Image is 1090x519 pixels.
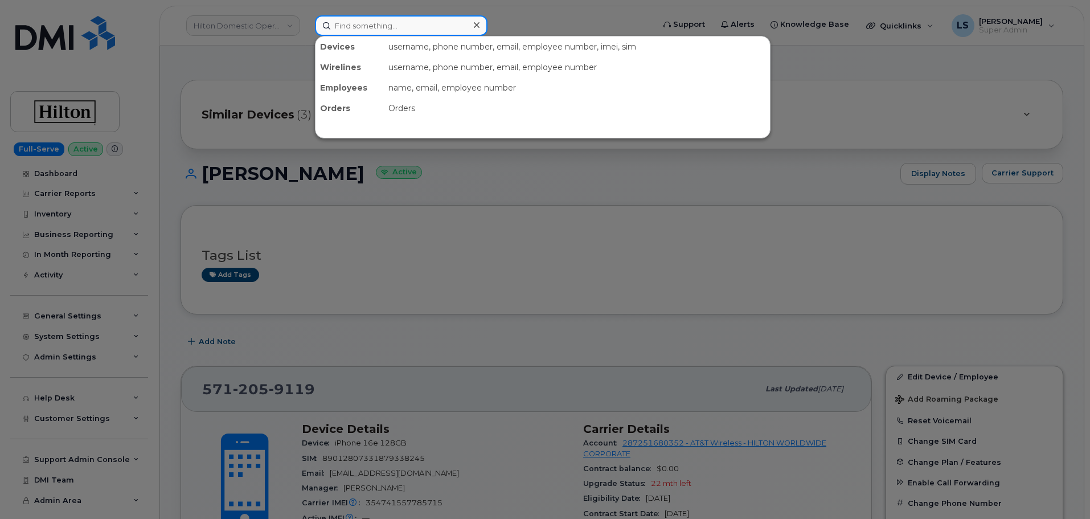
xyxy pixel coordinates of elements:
div: Devices [315,36,384,57]
div: Wirelines [315,57,384,77]
iframe: Messenger Launcher [1040,469,1081,510]
div: Orders [384,98,770,118]
div: username, phone number, email, employee number, imei, sim [384,36,770,57]
div: name, email, employee number [384,77,770,98]
div: Orders [315,98,384,118]
div: Employees [315,77,384,98]
div: username, phone number, email, employee number [384,57,770,77]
